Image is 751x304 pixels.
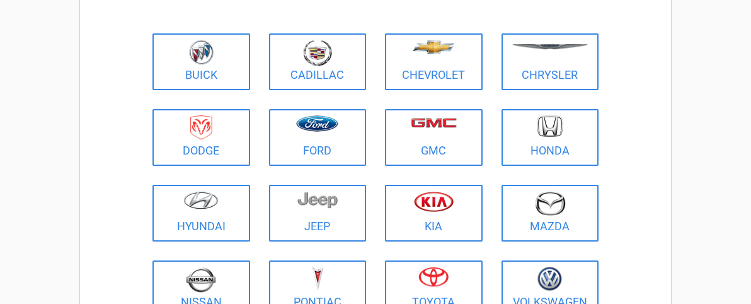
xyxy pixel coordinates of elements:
img: buick [189,40,214,65]
a: Hyundai [152,185,250,242]
a: Buick [152,33,250,90]
img: mazda [534,191,566,216]
img: chrysler [512,44,588,50]
a: Dodge [152,109,250,166]
a: Honda [502,109,599,166]
img: pontiac [311,267,324,291]
a: Kia [385,185,483,242]
img: nissan [186,267,216,293]
img: gmc [411,117,457,128]
img: volkswagen [537,267,562,291]
a: Cadillac [269,33,367,90]
img: hyundai [183,191,219,209]
a: Mazda [502,185,599,242]
img: chevrolet [413,40,455,54]
a: Jeep [269,185,367,242]
img: honda [537,115,563,137]
img: cadillac [303,40,332,66]
a: Chevrolet [385,33,483,90]
img: jeep [297,191,338,209]
a: Ford [269,109,367,166]
a: Chrysler [502,33,599,90]
img: toyota [418,267,449,287]
img: kia [414,191,454,212]
img: ford [296,115,338,132]
a: GMC [385,109,483,166]
img: dodge [190,115,212,140]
